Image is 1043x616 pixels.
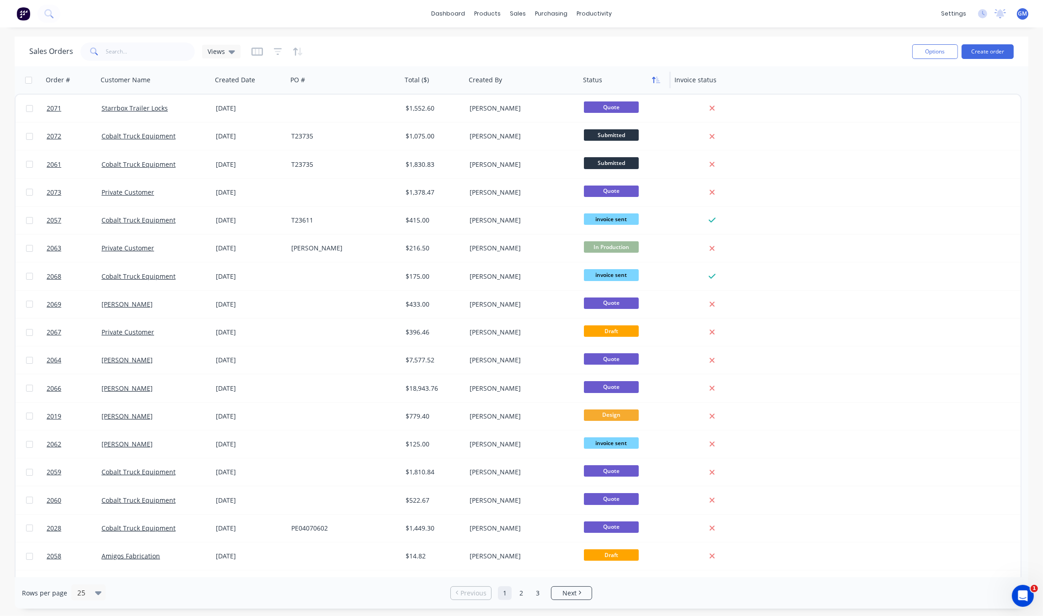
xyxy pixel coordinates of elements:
a: 2061 [47,151,102,178]
div: $1,378.47 [406,188,460,197]
div: $779.40 [406,412,460,421]
a: Cobalt Truck Equipment [102,524,176,532]
div: [PERSON_NAME] [470,272,571,281]
div: [PERSON_NAME] [470,244,571,253]
span: 2071 [47,104,61,113]
div: Invoice status [674,75,717,85]
div: [DATE] [216,160,284,169]
div: $396.46 [406,328,460,337]
div: [DATE] [216,216,284,225]
span: In Production [584,241,639,253]
div: PE04070602 [291,524,393,533]
ul: Pagination [447,586,596,600]
span: Quote [584,353,639,365]
div: [DATE] [216,524,284,533]
div: [PERSON_NAME] [470,104,571,113]
span: Quote [584,186,639,197]
div: Total ($) [405,75,429,85]
div: [PERSON_NAME] [470,524,571,533]
a: Private Customer [102,244,154,252]
div: $1,830.83 [406,160,460,169]
span: Submitted [584,157,639,169]
a: 2064 [47,346,102,374]
a: 2066 [47,375,102,402]
div: [DATE] [216,356,284,365]
div: $433.00 [406,300,460,309]
a: Cobalt Truck Equipment [102,467,176,476]
a: 2030 [47,570,102,598]
div: $1,075.00 [406,132,460,141]
span: Quote [584,521,639,533]
div: [DATE] [216,272,284,281]
a: 2062 [47,430,102,458]
div: [PERSON_NAME] [470,440,571,449]
div: Customer Name [101,75,150,85]
span: Next [562,589,577,598]
span: 2072 [47,132,61,141]
span: 2059 [47,467,61,477]
div: [PERSON_NAME] [470,300,571,309]
span: 2069 [47,300,61,309]
span: 2028 [47,524,61,533]
span: invoice sent [584,437,639,449]
span: Quote [584,101,639,113]
span: 2068 [47,272,61,281]
span: invoice sent [584,269,639,281]
a: Previous page [451,589,491,598]
div: Created By [469,75,502,85]
div: $522.67 [406,496,460,505]
a: 2071 [47,95,102,122]
span: Quote [584,381,639,393]
span: GM [1018,10,1027,18]
div: [PERSON_NAME] [470,160,571,169]
span: 2062 [47,440,61,449]
span: Draft [584,549,639,561]
div: [DATE] [216,384,284,393]
a: 2067 [47,319,102,346]
span: Design [584,409,639,421]
div: PO # [290,75,305,85]
div: $1,552.60 [406,104,460,113]
a: Starrbox Trailer Locks [102,104,168,112]
span: Quote [584,465,639,477]
a: [PERSON_NAME] [102,440,153,448]
a: Cobalt Truck Equipment [102,216,176,224]
h1: Sales Orders [29,47,73,56]
div: $7,577.52 [406,356,460,365]
div: settings [936,7,971,21]
a: 2060 [47,487,102,514]
div: [PERSON_NAME] [470,328,571,337]
a: [PERSON_NAME] [102,412,153,420]
div: [PERSON_NAME] [470,356,571,365]
a: 2059 [47,458,102,486]
img: Factory [16,7,30,21]
div: [PERSON_NAME] [470,412,571,421]
div: $175.00 [406,272,460,281]
div: $1,449.30 [406,524,460,533]
div: $216.50 [406,244,460,253]
span: Quote [584,297,639,309]
span: 2066 [47,384,61,393]
span: 2060 [47,496,61,505]
span: 2063 [47,244,61,253]
div: products [470,7,505,21]
a: Page 1 is your current page [498,586,512,600]
a: Amigos Fabrication [102,552,160,560]
a: Cobalt Truck Equipment [102,272,176,281]
a: [PERSON_NAME] [102,384,153,393]
div: [DATE] [216,188,284,197]
div: [DATE] [216,496,284,505]
div: sales [505,7,530,21]
div: $125.00 [406,440,460,449]
div: [PERSON_NAME] [470,496,571,505]
a: 2072 [47,122,102,150]
span: Previous [460,589,487,598]
span: Rows per page [22,589,67,598]
a: 2073 [47,179,102,206]
iframe: Intercom live chat [1012,585,1034,607]
div: [DATE] [216,467,284,477]
span: Submitted [584,129,639,141]
div: [DATE] [216,132,284,141]
div: [DATE] [216,300,284,309]
div: $415.00 [406,216,460,225]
